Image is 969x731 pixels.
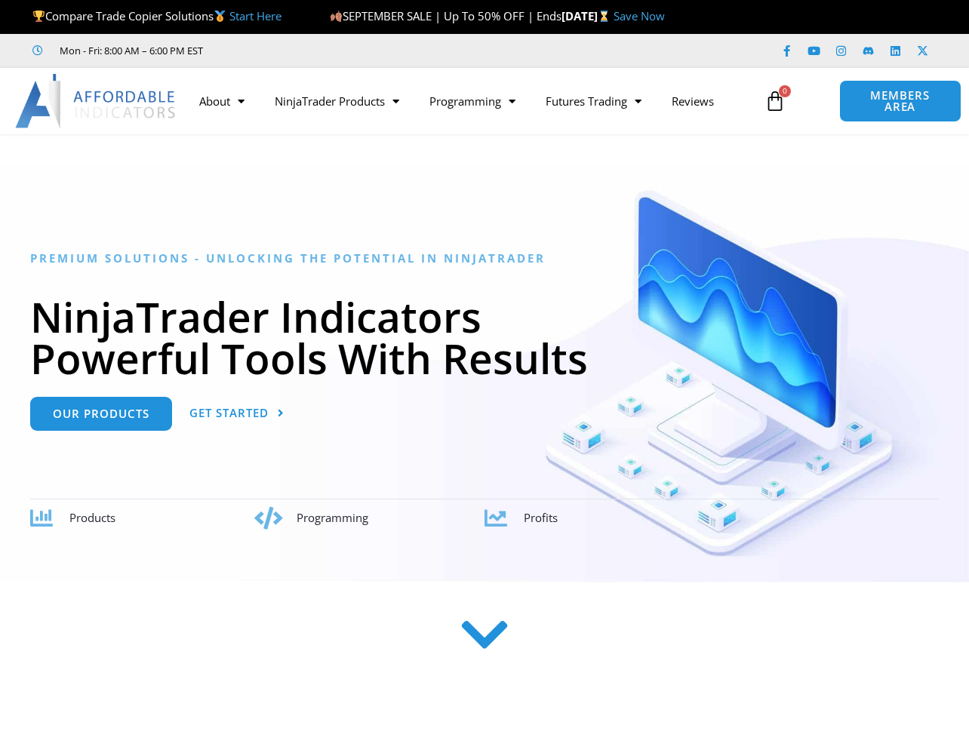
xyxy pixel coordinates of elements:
[56,41,203,60] span: Mon - Fri: 8:00 AM – 6:00 PM EST
[561,8,614,23] strong: [DATE]
[260,84,414,118] a: NinjaTrader Products
[330,8,561,23] span: SEPTEMBER SALE | Up To 50% OFF | Ends
[224,43,451,58] iframe: Customer reviews powered by Trustpilot
[69,510,115,525] span: Products
[189,397,285,431] a: Get Started
[184,84,260,118] a: About
[742,79,808,123] a: 0
[531,84,657,118] a: Futures Trading
[524,510,558,525] span: Profits
[53,408,149,419] span: Our Products
[297,510,368,525] span: Programming
[331,11,342,22] img: 🍂
[229,8,281,23] a: Start Here
[33,11,45,22] img: 🏆
[657,84,729,118] a: Reviews
[855,90,946,112] span: MEMBERS AREA
[30,296,939,379] h1: NinjaTrader Indicators Powerful Tools With Results
[214,11,226,22] img: 🥇
[779,85,791,97] span: 0
[839,80,961,122] a: MEMBERS AREA
[32,8,281,23] span: Compare Trade Copier Solutions
[15,74,177,128] img: LogoAI
[598,11,610,22] img: ⌛
[189,407,269,419] span: Get Started
[614,8,665,23] a: Save Now
[414,84,531,118] a: Programming
[30,397,172,431] a: Our Products
[184,84,756,118] nav: Menu
[30,251,939,266] h6: Premium Solutions - Unlocking the Potential in NinjaTrader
